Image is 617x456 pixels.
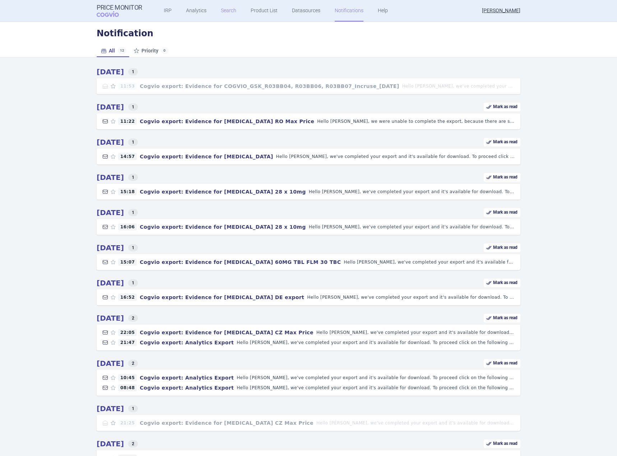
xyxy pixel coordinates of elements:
[97,279,124,287] strong: [DATE]
[137,419,316,427] h4: Cogvio export: Evidence for [MEDICAL_DATA] CZ Max Price
[128,360,138,367] span: 2
[118,329,137,336] span: 22:05
[484,243,520,252] a: Mark as read
[137,153,276,160] h4: Cogvio export: Evidence for [MEDICAL_DATA]
[316,419,515,427] p: Hello [PERSON_NAME], we've completed your export and it's available for download. To proceed clic...
[137,259,344,266] h4: Cogvio export: Evidence for [MEDICAL_DATA] 60MG TBL FLM 30 TBC
[484,359,520,368] a: Mark as read
[137,339,237,346] h4: Cogvio export: Analytics Export
[128,405,138,412] span: 1
[97,404,124,413] strong: [DATE]
[276,153,515,160] p: Hello [PERSON_NAME], we've completed your export and it's available for download. To proceed clic...
[97,28,520,40] h2: Notification
[137,374,237,381] h4: Cogvio export: Analytics Export
[97,359,124,368] strong: [DATE]
[118,259,137,266] span: 15:07
[484,173,520,182] a: Mark as read
[484,103,520,111] a: Mark as read
[402,83,515,90] p: Hello [PERSON_NAME], we've completed your export and it's available for download. To proceed clic...
[137,83,402,90] h4: Cogvio export: Evidence for COGVIO_GSK_R03BB04, R03BB06, R03BB07_Incruse_[DATE]
[128,174,138,181] span: 1
[309,223,515,231] p: Hello [PERSON_NAME], we've completed your export and it's available for download. To proceed clic...
[128,139,138,146] span: 1
[97,243,124,252] strong: [DATE]
[137,294,307,301] h4: Cogvio export: Evidence for [MEDICAL_DATA] DE export
[128,315,138,322] span: 2
[118,153,137,160] span: 14:57
[137,118,317,125] h4: Cogvio export: Evidence for [MEDICAL_DATA] RO Max Price
[316,329,515,336] p: Hello [PERSON_NAME], we've completed your export and it's available for download. To proceed clic...
[128,440,138,447] span: 2
[118,223,137,231] span: 16:06
[137,223,309,231] h4: Cogvio export: Evidence for [MEDICAL_DATA] 28 x 10mg
[137,188,309,195] h4: Cogvio export: Evidence for [MEDICAL_DATA] 28 x 10mg
[97,11,129,17] span: COGVIO
[97,439,124,448] strong: [DATE]
[137,329,316,336] h4: Cogvio export: Evidence for [MEDICAL_DATA] CZ Max Price
[97,103,124,111] strong: [DATE]
[118,188,137,195] span: 15:18
[128,209,138,216] span: 1
[118,118,137,125] span: 11:22
[97,4,142,11] strong: Price Monitor
[97,314,124,322] strong: [DATE]
[118,419,137,427] span: 21:25
[137,384,237,391] h4: Cogvio export: Analytics Export
[484,208,520,217] a: Mark as read
[309,188,515,195] p: Hello [PERSON_NAME], we've completed your export and it's available for download. To proceed clic...
[128,103,138,111] span: 1
[118,384,137,391] span: 08:48
[97,173,124,182] strong: [DATE]
[118,83,137,90] span: 11:53
[344,259,515,266] p: Hello [PERSON_NAME], we've completed your export and it's available for download. To proceed clic...
[484,314,520,322] a: Mark as read
[128,279,138,287] span: 1
[237,384,515,391] p: Hello [PERSON_NAME], we've completed your export and it's available for download. To proceed clic...
[484,279,520,287] a: Mark as read
[97,68,124,76] strong: [DATE]
[237,374,515,381] p: Hello [PERSON_NAME], we've completed your export and it's available for download. To proceed clic...
[97,208,124,217] strong: [DATE]
[484,138,520,146] a: Mark as read
[237,339,515,346] p: Hello [PERSON_NAME], we've completed your export and it's available for download. To proceed clic...
[484,439,520,448] a: Mark as read
[128,244,138,251] span: 1
[307,294,515,301] p: Hello [PERSON_NAME], we've completed your export and it's available for download. To proceed clic...
[317,118,515,125] p: Hello [PERSON_NAME], we were unable to complete the export, because there are some problems in so...
[97,138,124,146] strong: [DATE]
[128,68,138,75] span: 1
[97,4,142,18] a: Price MonitorCOGVIO
[118,294,137,301] span: 16:52
[129,44,171,57] a: Priority0
[161,47,168,54] span: 0
[118,374,137,381] span: 10:45
[118,339,137,346] span: 21:47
